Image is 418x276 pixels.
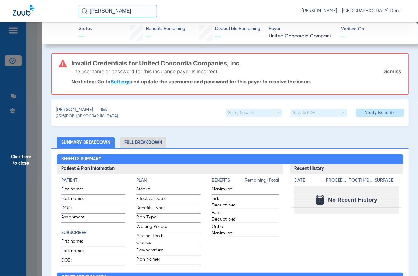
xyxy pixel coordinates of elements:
span: [PERSON_NAME] - [GEOGRAPHIC_DATA] Dental [302,8,405,14]
a: Settings [111,78,131,85]
img: Search Icon [82,8,87,14]
input: Search for patients [79,5,157,17]
iframe: Chat Widget [387,246,418,276]
img: Calendar [316,195,324,205]
h4: Tooth/Quad [349,177,373,184]
span: -- [341,33,347,40]
h4: Benefits [212,177,245,184]
span: Ortho Maximum: [212,223,242,237]
app-breakdown-title: Date [294,177,321,186]
span: United Concordia Companies, Inc. [269,32,336,40]
span: Plan Type: [136,214,167,222]
h3: Recent History [290,164,403,174]
span: First name: [61,238,92,247]
h4: Date [294,177,321,184]
h4: Procedure [326,177,347,184]
h4: Plan [136,177,201,184]
a: Dismiss [382,68,401,75]
button: Verify Benefits [356,109,404,117]
span: Downgrades: [136,247,167,256]
app-breakdown-title: Benefits [212,177,245,186]
img: error-icon [59,60,67,67]
span: Missing Tooth Clause: [136,233,167,246]
app-breakdown-title: Tooth/Quad [349,177,373,186]
span: DOB: [61,205,92,213]
span: Status [79,25,92,32]
span: -- [146,34,151,39]
span: Assignment: [61,214,92,222]
span: Verify Benefits [365,110,395,115]
span: Effective Date: [136,195,167,204]
span: Payer [269,25,336,32]
h4: Subscriber [61,229,126,236]
h4: Patient [61,177,126,184]
p: Next step: Go to and update the username and password for this payer to resolve the issue. [71,78,401,85]
span: (9328) DOB: [DEMOGRAPHIC_DATA] [56,114,118,120]
span: DOB: [61,257,92,266]
span: Benefits Remaining [146,25,185,32]
span: Last name: [61,248,92,256]
h3: Patient & Plan Information [57,164,283,174]
span: Remaining/Total [245,177,279,186]
span: -- [215,34,220,39]
span: [PERSON_NAME] [56,106,93,114]
img: Zuub Logo [13,5,34,16]
span: Status: [136,186,167,194]
h3: Invalid Credentials for United Concordia Companies, Inc. [71,60,401,66]
app-breakdown-title: Surface [375,177,399,186]
span: Edit [101,108,107,114]
h2: Benefits Summary [57,154,403,164]
li: Full Breakdown [120,137,166,148]
span: Ind. Deductible: [212,195,242,209]
span: First name: [61,186,92,194]
span: -- [79,32,92,40]
span: Verified On [341,26,408,32]
span: Deductible Remaining [215,25,260,32]
span: Fam. Deductible: [212,210,242,223]
app-breakdown-title: Procedure [326,177,347,186]
span: Last name: [61,195,92,204]
li: Summary Breakdown [57,137,115,148]
span: Waiting Period: [136,223,167,232]
span: Maximum: [212,186,242,194]
p: The username or password for this insurance payer is incorrect. [71,68,219,75]
h4: Surface [375,177,399,184]
span: Benefits Type: [136,205,167,213]
span: No Recent History [328,197,377,203]
span: Plan Name: [136,256,167,265]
